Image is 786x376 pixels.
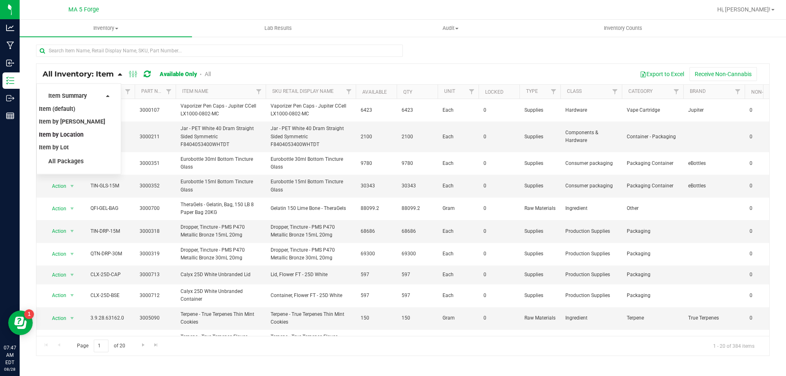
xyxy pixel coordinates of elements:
span: Dropper, Tincture - PMS P470 Metallic Bronze 15mL 20mg [271,223,351,239]
a: Filter [162,85,176,99]
span: 0 [483,271,515,279]
span: Supplies [524,160,556,167]
a: Inventory Counts [537,20,709,37]
span: 0 [483,227,515,235]
span: Item (default) [39,106,75,113]
span: Action [45,313,67,324]
iframe: Resource center unread badge [24,309,34,319]
span: eBottles [688,182,740,190]
span: Audit [365,25,536,32]
span: 69300 [361,250,392,258]
span: Supplies [524,250,556,258]
span: 3000211 [140,133,171,141]
span: 0 [750,106,781,114]
a: Go to the last page [150,340,162,351]
span: 150 [361,314,392,322]
span: True Terpenes [688,314,740,322]
span: 68686 [361,227,392,235]
span: Each [443,271,474,279]
a: Category [628,88,653,94]
span: Terpene - True Terpenes Thin Mint Cookies [181,311,261,326]
span: Jar - PET White 40 Dram Straight Sided Symmetric F8404053400WHTDT [271,125,351,149]
span: Ingredient [565,314,617,322]
span: Inventory [20,25,192,32]
span: 0 [750,160,781,167]
span: Jupiter [688,106,740,114]
span: select [67,290,77,301]
span: MA 5 Forge [68,6,99,13]
span: Gram [443,205,474,212]
span: 3000700 [140,205,171,212]
span: Eurobottle 30ml Bottom Tincture Glass [271,155,351,171]
span: 3000713 [140,271,171,279]
a: Filter [121,85,135,99]
span: 597 [402,292,433,299]
span: Vaporizer Pen Caps - Jupiter CCell LX1000-0802-MC [181,102,261,118]
span: Components & Hardware [565,129,617,144]
inline-svg: Inventory [6,77,14,85]
span: Item Summary [48,92,87,99]
span: select [67,248,77,260]
span: Dropper, Tincture - PMS P470 Metallic Bronze 15mL 20mg [181,223,261,239]
a: Filter [465,85,479,99]
a: Available [362,89,387,95]
p: 07:47 AM EDT [4,344,16,366]
span: Each [443,160,474,167]
a: Item Name [182,88,208,94]
span: 0 [750,292,781,299]
span: 3000352 [140,182,171,190]
span: 0 [750,205,781,212]
span: 0 [750,250,781,258]
button: Export to Excel [635,67,689,81]
span: Lab Results [253,25,303,32]
inline-svg: Outbound [6,94,14,102]
span: 150 [402,314,433,322]
input: Search Item Name, Retail Display Name, SKU, Part Number... [36,45,403,57]
span: 597 [402,271,433,279]
a: Inventory [20,20,192,37]
span: Eurobottle 15ml Bottom Tincture Glass [271,178,351,194]
a: Audit [364,20,537,37]
span: 3005090 [140,314,171,322]
span: All Inventory: Item [43,70,114,79]
p: 08/28 [4,366,16,372]
span: 6423 [402,106,433,114]
span: 3000318 [140,227,171,235]
span: Supplies [524,227,556,235]
a: Filter [342,85,356,99]
span: select [67,269,77,281]
span: Jar - PET White 40 Dram Straight Sided Symmetric F8404053400WHTDT [181,125,261,149]
span: Packaging [627,250,678,258]
span: Production Supplies [565,292,617,299]
span: Lid, Flower FT - 25D White [271,271,351,279]
span: Other [627,205,678,212]
span: 0 [483,133,515,141]
input: 1 [94,340,108,352]
span: Item by [PERSON_NAME] [39,118,105,125]
span: 2100 [402,133,433,141]
span: Action [45,335,67,347]
a: Qty [403,89,412,95]
span: TheraGels - Gelatin, Bag, 150 LB 8 Paper Bag 20KG [181,201,261,216]
span: 0 [750,182,781,190]
span: 0 [750,133,781,141]
span: 3000712 [140,292,171,299]
span: 0 [750,227,781,235]
span: Supplies [524,133,556,141]
span: QFI-GEL-BAG [90,205,130,212]
span: 30343 [402,182,433,190]
span: Page of 20 [70,340,132,352]
button: Receive Non-Cannabis [689,67,757,81]
span: Vape Cartridge [627,106,678,114]
span: 3000107 [140,106,171,114]
span: 88099.2 [361,205,392,212]
span: Each [443,250,474,258]
span: eBottles [688,160,740,167]
span: Calyx 25D White Unbranded Lid [181,271,261,279]
span: Supplies [524,271,556,279]
span: QTN-DRP-30M [90,250,130,258]
span: Action [45,180,67,192]
span: 0 [483,205,515,212]
span: Each [443,292,474,299]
